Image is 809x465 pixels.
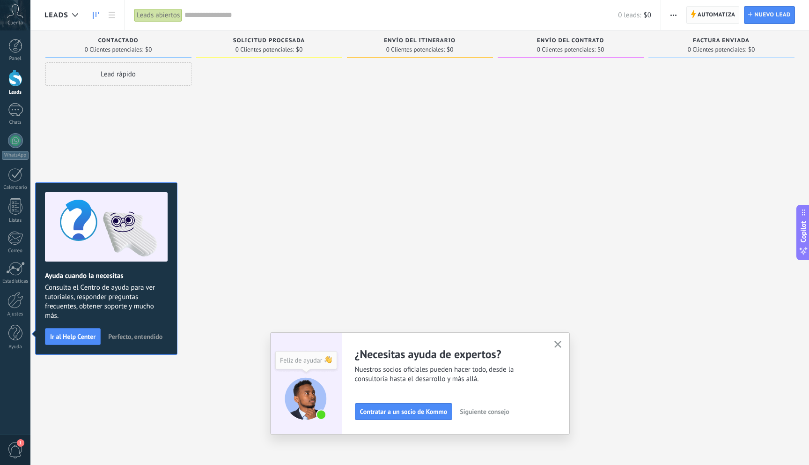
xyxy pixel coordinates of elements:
[45,328,101,345] button: Ir al Help Center
[45,62,191,86] div: Lead rápido
[88,6,104,24] a: Leads
[104,330,167,344] button: Perfecto, entendido
[384,37,456,44] span: Envío del itinerario
[45,283,168,321] span: Consulta el Centro de ayuda para ver tutoriales, responder preguntas frecuentes, obtener soporte ...
[597,47,604,52] span: $0
[688,47,746,52] span: 0 Clientes potenciales:
[537,47,596,52] span: 0 Clientes potenciales:
[145,47,152,52] span: $0
[618,11,641,20] span: 0 leads:
[386,47,445,52] span: 0 Clientes potenciales:
[233,37,305,44] span: Solicitud procesada
[360,408,448,415] span: Contratar a un socio de Kommo
[98,37,138,44] span: Contactado
[2,248,29,254] div: Correo
[799,221,808,243] span: Copilot
[2,217,29,224] div: Listas
[698,7,735,23] span: Automatiza
[537,37,604,44] span: Envío del contrato
[44,11,68,20] span: Leads
[2,311,29,317] div: Ajustes
[460,408,509,415] span: Siguiente consejo
[2,151,29,160] div: WhatsApp
[2,90,29,96] div: Leads
[693,37,750,44] span: Factura enviada
[355,403,453,420] button: Contratar a un socio de Kommo
[447,47,453,52] span: $0
[2,344,29,350] div: Ayuda
[104,6,120,24] a: Lista
[50,37,187,45] div: Contactado
[2,120,29,126] div: Chats
[235,47,294,52] span: 0 Clientes potenciales:
[754,7,791,23] span: Nuevo lead
[352,37,488,45] div: Envío del itinerario
[17,439,24,447] span: 1
[296,47,302,52] span: $0
[644,11,651,20] span: $0
[108,333,162,340] span: Perfecto, entendido
[201,37,338,45] div: Solicitud procesada
[2,278,29,285] div: Estadísticas
[748,47,755,52] span: $0
[744,6,795,24] a: Nuevo lead
[667,6,680,24] button: Más
[85,47,143,52] span: 0 Clientes potenciales:
[45,271,168,280] h2: Ayuda cuando la necesitas
[355,347,543,361] h2: ¿Necesitas ayuda de expertos?
[134,8,182,22] div: Leads abiertos
[456,405,513,419] button: Siguiente consejo
[2,185,29,191] div: Calendario
[2,56,29,62] div: Panel
[686,6,740,24] a: Automatiza
[7,20,23,26] span: Cuenta
[502,37,639,45] div: Envío del contrato
[355,365,543,384] span: Nuestros socios oficiales pueden hacer todo, desde la consultoría hasta el desarrollo y más allá.
[50,333,96,340] span: Ir al Help Center
[653,37,790,45] div: Factura enviada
